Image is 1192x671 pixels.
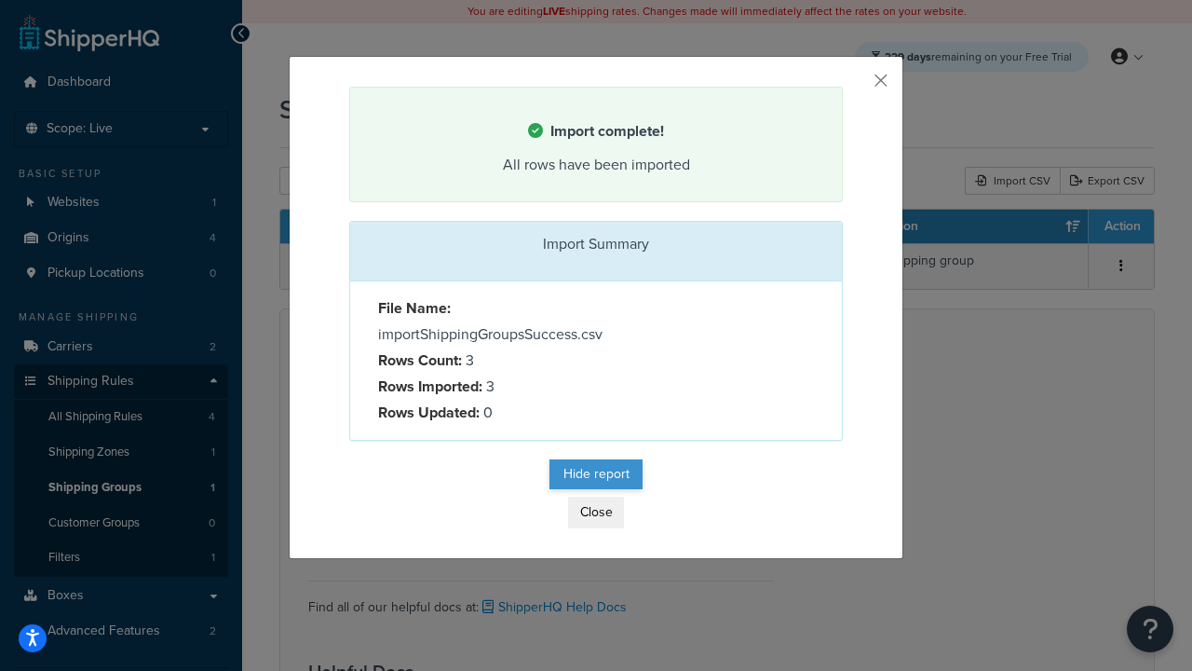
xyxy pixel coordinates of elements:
[364,295,596,426] div: importShippingGroupsSuccess.csv 3 3 0
[378,349,462,371] strong: Rows Count:
[549,459,643,489] button: Hide report
[378,297,451,319] strong: File Name:
[373,120,819,143] h4: Import complete!
[373,152,819,178] div: All rows have been imported
[568,497,624,528] button: Close
[378,402,480,423] strong: Rows Updated:
[364,236,828,253] h3: Import Summary
[378,376,482,397] strong: Rows Imported:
